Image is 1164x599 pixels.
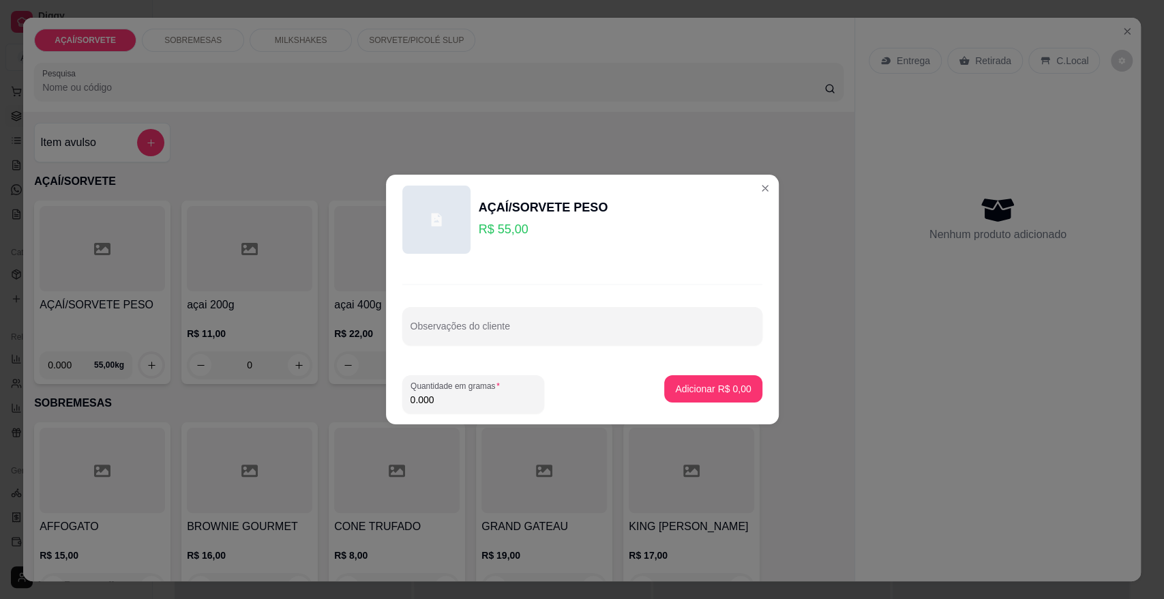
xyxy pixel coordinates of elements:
[411,393,536,407] input: Quantidade em gramas
[411,325,754,338] input: Observações do cliente
[479,220,608,239] p: R$ 55,00
[675,382,751,396] p: Adicionar R$ 0,00
[754,177,776,199] button: Close
[479,198,608,217] div: AÇAÍ/SORVETE PESO
[664,375,762,403] button: Adicionar R$ 0,00
[411,380,505,392] label: Quantidade em gramas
